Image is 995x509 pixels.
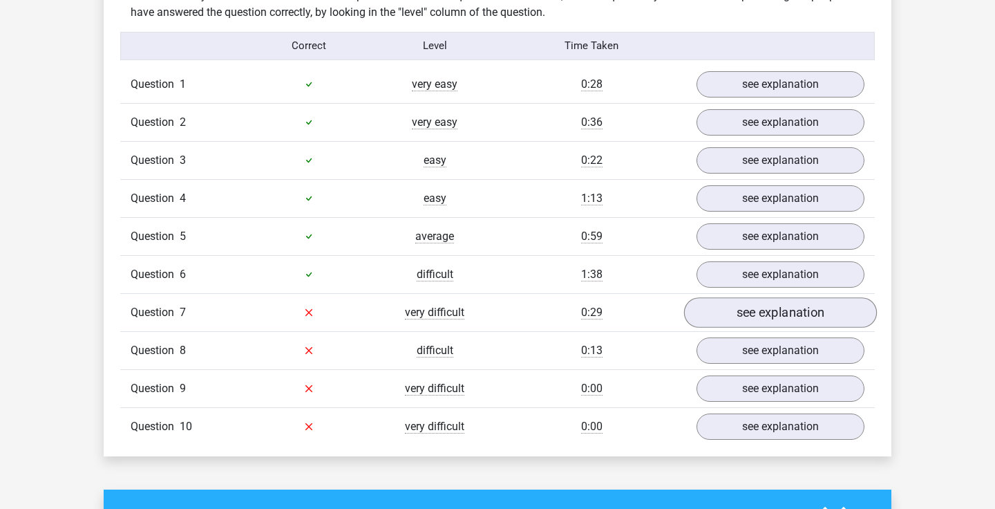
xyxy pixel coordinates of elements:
span: 0:29 [581,306,603,320]
span: 0:28 [581,77,603,91]
span: very easy [412,77,457,91]
a: see explanation [696,71,864,98]
span: 9 [180,382,186,395]
span: easy [424,154,446,167]
a: see explanation [696,223,864,250]
a: see explanation [696,147,864,174]
span: Question [131,114,180,131]
span: Question [131,76,180,93]
span: 0:00 [581,382,603,396]
a: see explanation [696,109,864,136]
a: see explanation [696,261,864,288]
span: easy [424,192,446,205]
a: see explanation [684,297,877,328]
a: see explanation [696,414,864,440]
span: 0:59 [581,230,603,243]
span: 4 [180,192,186,205]
span: very difficult [405,382,464,396]
span: 2 [180,115,186,129]
span: 5 [180,230,186,243]
span: 0:22 [581,154,603,167]
span: 0:13 [581,344,603,358]
span: 8 [180,344,186,357]
span: 1:13 [581,192,603,205]
a: see explanation [696,376,864,402]
span: Question [131,418,180,435]
div: Correct [247,38,372,54]
span: Question [131,380,180,397]
span: difficult [417,268,453,281]
span: 10 [180,420,192,433]
span: 0:00 [581,420,603,434]
span: Question [131,152,180,169]
span: difficult [417,344,453,358]
span: Question [131,228,180,245]
span: 7 [180,306,186,319]
span: average [415,230,454,243]
span: 0:36 [581,115,603,129]
div: Level [372,38,497,54]
span: very difficult [405,420,464,434]
span: 1 [180,77,186,91]
span: very easy [412,115,457,129]
span: 1:38 [581,268,603,281]
span: 3 [180,154,186,167]
span: Question [131,304,180,321]
span: very difficult [405,306,464,320]
a: see explanation [696,185,864,212]
a: see explanation [696,337,864,364]
div: Time Taken [497,38,686,54]
span: Question [131,342,180,359]
span: Question [131,190,180,207]
span: 6 [180,268,186,281]
span: Question [131,266,180,283]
